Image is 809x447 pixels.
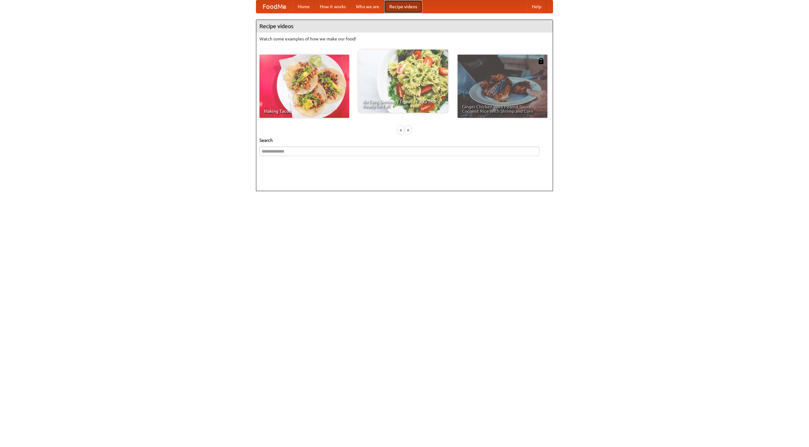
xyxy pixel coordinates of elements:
a: How it works [315,0,351,13]
a: Home [293,0,315,13]
a: Who we are [351,0,384,13]
a: Making Tacos [259,55,349,118]
div: « [398,126,404,134]
a: Recipe videos [384,0,422,13]
div: » [405,126,411,134]
a: An Easy, Summery Tomato Pasta That's Ready for Fall [358,50,448,113]
h4: Recipe videos [256,20,553,33]
a: FoodMe [256,0,293,13]
a: Help [527,0,546,13]
img: 483408.png [538,58,544,64]
h5: Search [259,137,550,143]
p: Watch some examples of how we make our food! [259,36,550,42]
span: An Easy, Summery Tomato Pasta That's Ready for Fall [363,100,444,108]
span: Making Tacos [264,109,345,113]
